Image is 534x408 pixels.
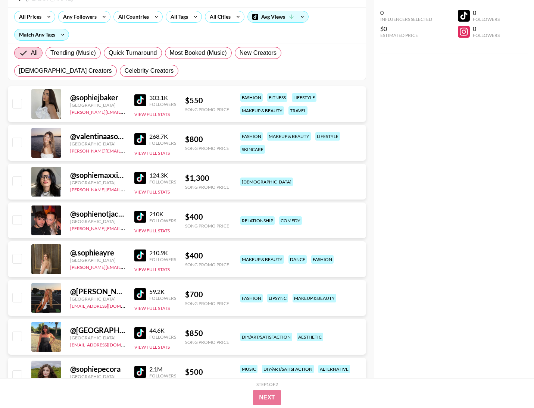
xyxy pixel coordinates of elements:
[185,329,229,338] div: $ 850
[125,66,174,75] span: Celebrity Creators
[70,263,181,270] a: [PERSON_NAME][EMAIL_ADDRESS][DOMAIN_NAME]
[149,365,176,373] div: 2.1M
[149,101,176,107] div: Followers
[248,11,308,22] div: Avg Views
[473,32,500,38] div: Followers
[134,189,170,195] button: View Full Stats
[267,294,288,302] div: lipsync
[170,48,227,57] span: Most Booked (Music)
[185,145,229,151] div: Song Promo Price
[70,170,125,180] div: @ sophiemaxxing
[134,150,170,156] button: View Full Stats
[149,288,176,295] div: 59.2K
[134,112,170,117] button: View Full Stats
[149,94,176,101] div: 303.1K
[31,48,38,57] span: All
[292,93,316,102] div: lifestyle
[262,365,314,373] div: diy/art/satisfaction
[380,25,432,32] div: $0
[185,173,229,183] div: $ 1,300
[70,257,125,263] div: [GEOGRAPHIC_DATA]
[70,248,125,257] div: @ .sophieayre
[149,210,176,218] div: 210K
[149,257,176,262] div: Followers
[288,106,307,115] div: travel
[240,48,277,57] span: New Creators
[185,184,229,190] div: Song Promo Price
[185,290,229,299] div: $ 700
[380,32,432,38] div: Estimated Price
[240,378,263,386] div: fashion
[288,255,307,264] div: dance
[70,219,125,224] div: [GEOGRAPHIC_DATA]
[134,172,146,184] img: TikTok
[185,301,229,306] div: Song Promo Price
[293,294,336,302] div: makeup & beauty
[149,218,176,223] div: Followers
[473,25,500,32] div: 0
[70,209,125,219] div: @ sophienotjacob
[149,133,176,140] div: 268.7K
[267,132,311,141] div: makeup & beauty
[70,302,145,309] a: [EMAIL_ADDRESS][DOMAIN_NAME]
[185,212,229,222] div: $ 400
[70,102,125,108] div: [GEOGRAPHIC_DATA]
[70,141,125,147] div: [GEOGRAPHIC_DATA]
[114,11,150,22] div: All Countries
[149,327,176,334] div: 44.6K
[70,326,125,335] div: @ [GEOGRAPHIC_DATA]
[318,365,350,373] div: alternative
[240,106,284,115] div: makeup & beauty
[70,374,125,379] div: [GEOGRAPHIC_DATA]
[149,295,176,301] div: Followers
[15,11,43,22] div: All Prices
[70,364,125,374] div: @ sophiepecora
[134,94,146,106] img: TikTok
[185,339,229,345] div: Song Promo Price
[267,93,287,102] div: fitness
[473,9,500,16] div: 0
[70,132,125,141] div: @ valentinaasophiee
[70,185,181,192] a: [PERSON_NAME][EMAIL_ADDRESS][DOMAIN_NAME]
[380,16,432,22] div: Influencers Selected
[134,344,170,350] button: View Full Stats
[256,382,278,387] div: Step 1 of 2
[70,180,125,185] div: [GEOGRAPHIC_DATA]
[19,66,112,75] span: [DEMOGRAPHIC_DATA] Creators
[185,96,229,105] div: $ 550
[240,294,263,302] div: fashion
[279,216,302,225] div: comedy
[70,224,181,231] a: [PERSON_NAME][EMAIL_ADDRESS][DOMAIN_NAME]
[109,48,157,57] span: Quick Turnaround
[240,145,265,154] div: skincare
[70,147,181,154] a: [PERSON_NAME][EMAIL_ADDRESS][DOMAIN_NAME]
[185,262,229,267] div: Song Promo Price
[240,216,275,225] div: relationship
[240,178,293,186] div: [DEMOGRAPHIC_DATA]
[240,365,257,373] div: music
[185,223,229,229] div: Song Promo Price
[134,366,146,378] img: TikTok
[380,9,432,16] div: 0
[59,11,98,22] div: Any Followers
[134,305,170,311] button: View Full Stats
[253,390,281,405] button: Next
[134,228,170,233] button: View Full Stats
[134,288,146,300] img: TikTok
[473,16,500,22] div: Followers
[70,296,125,302] div: [GEOGRAPHIC_DATA]
[134,211,146,223] img: TikTok
[240,333,292,341] div: diy/art/satisfaction
[205,11,232,22] div: All Cities
[240,255,284,264] div: makeup & beauty
[70,108,181,115] a: [PERSON_NAME][EMAIL_ADDRESS][DOMAIN_NAME]
[297,333,323,341] div: aesthetic
[70,93,125,102] div: @ sophiejbaker
[134,267,170,272] button: View Full Stats
[149,334,176,340] div: Followers
[149,179,176,185] div: Followers
[240,132,263,141] div: fashion
[149,373,176,379] div: Followers
[70,335,125,340] div: [GEOGRAPHIC_DATA]
[15,29,69,40] div: Match Any Tags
